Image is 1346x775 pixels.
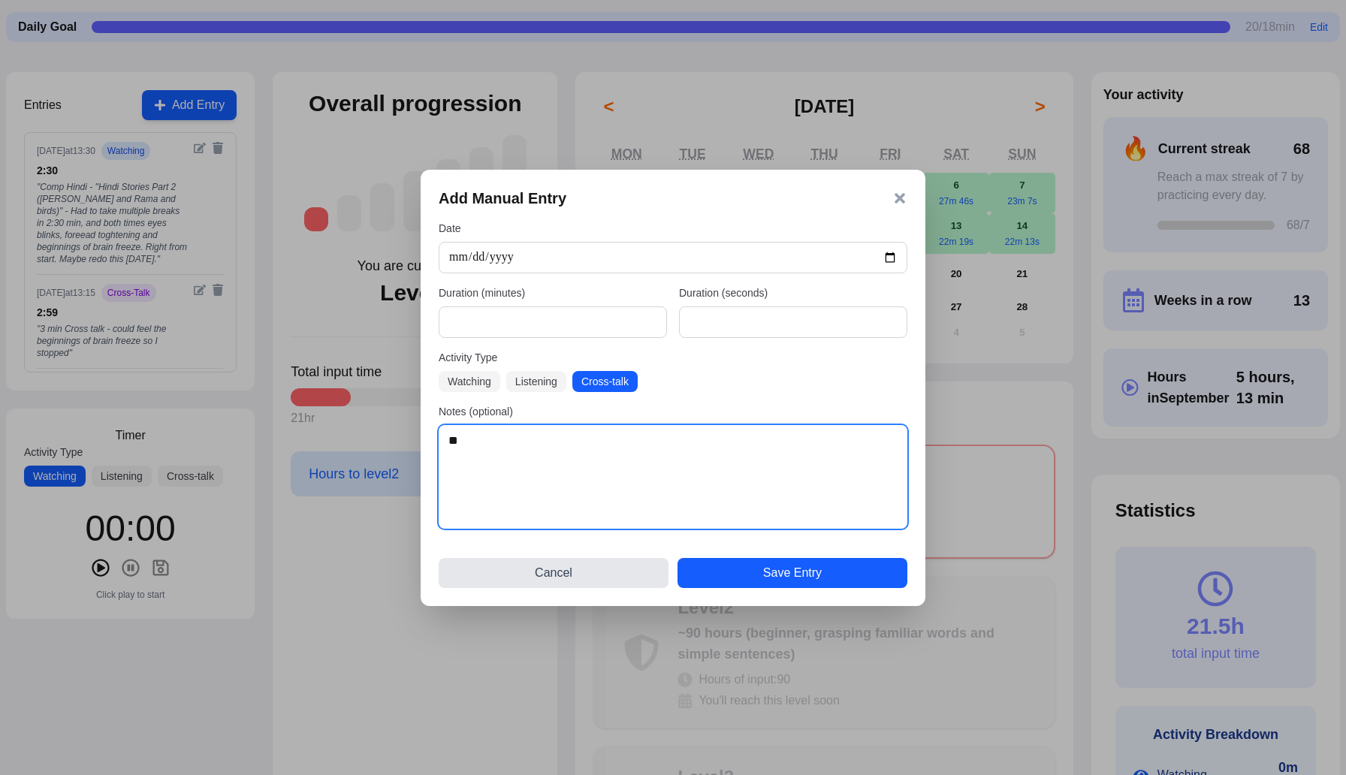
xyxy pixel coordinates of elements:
button: Save Entry [678,558,907,588]
label: Duration (minutes) [439,285,667,300]
h3: Add Manual Entry [439,188,566,209]
button: Cancel [439,558,668,588]
button: Cross-talk [572,371,638,392]
button: Watching [439,371,500,392]
button: Listening [506,371,566,392]
label: Date [439,221,907,236]
label: Duration (seconds) [679,285,907,300]
label: Activity Type [439,350,907,365]
label: Notes (optional) [439,404,907,419]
